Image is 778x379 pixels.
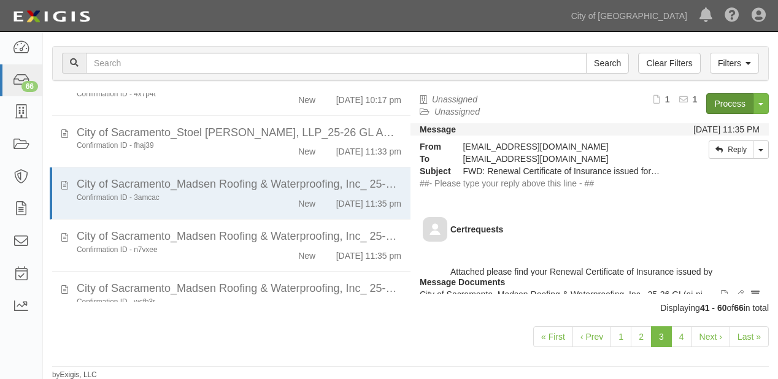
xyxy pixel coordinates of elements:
b: 1 [665,94,670,104]
div: City of Sacramento_Madsen Roofing & Waterproofing, Inc_ 25-26 GL(ai-pi-agg-ws)--_9-30-2025_730156... [77,229,401,245]
a: 1 [610,326,631,347]
div: New [298,297,315,314]
div: New [298,245,315,262]
div: 66 [21,81,38,92]
div: [EMAIL_ADDRESS][DOMAIN_NAME] [453,140,670,153]
div: [DATE] 11:33 pm [336,140,401,158]
div: Confirmation ID - 4x7p4t [77,89,258,99]
a: 4 [671,326,692,347]
a: Filters [710,53,759,74]
div: Confirmation ID - fhaj39 [77,140,258,151]
div: Confirmation ID - n7vxee [77,245,258,255]
div: Confirmation ID - 3amcac [77,193,258,203]
div: inbox@cos.complianz.com [453,153,670,165]
a: Last » [730,326,769,347]
strong: Message Documents [420,277,505,287]
div: New [298,89,315,106]
i: View [721,291,728,299]
p: City of Sacramento_Madsen Roofing & Waterproofing, Inc_ 25-26 GL(ai-pi-agg-ws)--_9-30-2025_812152... [420,288,760,313]
div: [DATE] 10:17 pm [336,89,401,106]
div: City of Sacramento_Madsen Roofing & Waterproofing, Inc_ 25-26 GL(ai-pi-agg-ws)--_9-30-2025_812152... [77,177,401,193]
img: default-avatar-80.png [423,217,447,242]
i: Archive document [751,291,760,299]
a: Unassigned [434,107,480,117]
b: 1 [693,94,698,104]
div: [DATE] 11:37 pm [336,297,401,314]
strong: Message [420,124,456,134]
div: [DATE] 11:35 pm [336,193,401,210]
a: Process [706,93,753,114]
span: ##- Please type your reply above this line - ## [420,178,594,188]
a: Reply [709,140,753,159]
a: Exigis, LLC [60,370,97,379]
i: Help Center - Complianz [725,9,739,23]
strong: To [410,153,453,165]
div: [DATE] 11:35 pm [336,245,401,262]
div: Attached please find your Renewal Certificate of Insurance issued by [PERSON_NAME] Risk Managemen... [450,253,760,339]
a: ‹ Prev [572,326,611,347]
a: 3 [651,326,672,347]
div: FWD: Renewal Certificate of Insurance issued for Madsen Roofing & Waterproofing, Inc. [453,165,670,177]
div: Displaying of in total [43,302,778,314]
a: City of [GEOGRAPHIC_DATA] [565,4,693,28]
div: Confirmation ID - wcfh3r [77,297,258,307]
div: [DATE] 11:35 PM [693,123,760,136]
div: City of Sacramento_Madsen Roofing & Waterproofing, Inc_ 25-26 GL(ai-pi-agg-ws)-A_9-30-2025_181110... [77,281,401,297]
b: 66 [734,303,744,313]
a: « First [533,326,573,347]
div: New [298,140,315,158]
a: Next › [691,326,730,347]
input: Search [586,53,629,74]
a: 2 [631,326,652,347]
strong: Subject [410,165,453,177]
input: Search [86,53,587,74]
b: 41 - 60 [700,303,727,313]
div: City of Sacramento_Stoel Rives, LLP_25-26 GL AUTO UMB ($10M) _9-30-2025_96307284.pdf [77,125,401,141]
i: Edit document [735,291,744,299]
b: Certrequests [450,224,503,234]
a: Unassigned [432,94,477,104]
strong: From [410,140,453,153]
a: Clear Filters [638,53,700,74]
div: New [298,193,315,210]
img: logo-5460c22ac91f19d4615b14bd174203de0afe785f0fc80cf4dbbc73dc1793850b.png [9,6,94,28]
